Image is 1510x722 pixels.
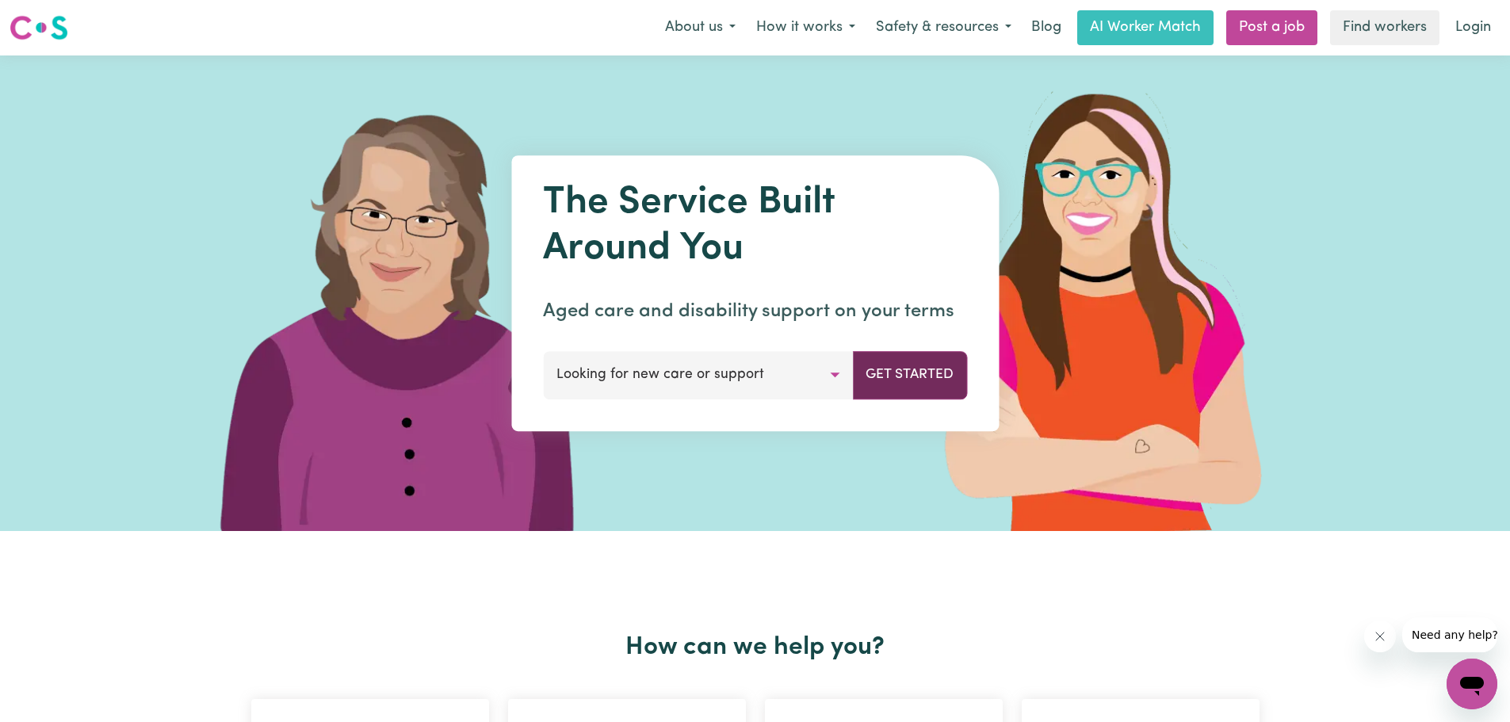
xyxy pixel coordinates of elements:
[1330,10,1439,45] a: Find workers
[10,11,96,24] span: Need any help?
[543,351,853,399] button: Looking for new care or support
[1226,10,1317,45] a: Post a job
[1022,10,1071,45] a: Blog
[746,11,866,44] button: How it works
[852,351,967,399] button: Get Started
[1077,10,1214,45] a: AI Worker Match
[543,297,967,326] p: Aged care and disability support on your terms
[1364,621,1396,652] iframe: Close message
[655,11,746,44] button: About us
[1447,659,1497,709] iframe: Button to launch messaging window
[543,181,967,272] h1: The Service Built Around You
[242,632,1269,663] h2: How can we help you?
[10,10,68,46] a: Careseekers logo
[866,11,1022,44] button: Safety & resources
[10,13,68,42] img: Careseekers logo
[1402,617,1497,652] iframe: Message from company
[1446,10,1500,45] a: Login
